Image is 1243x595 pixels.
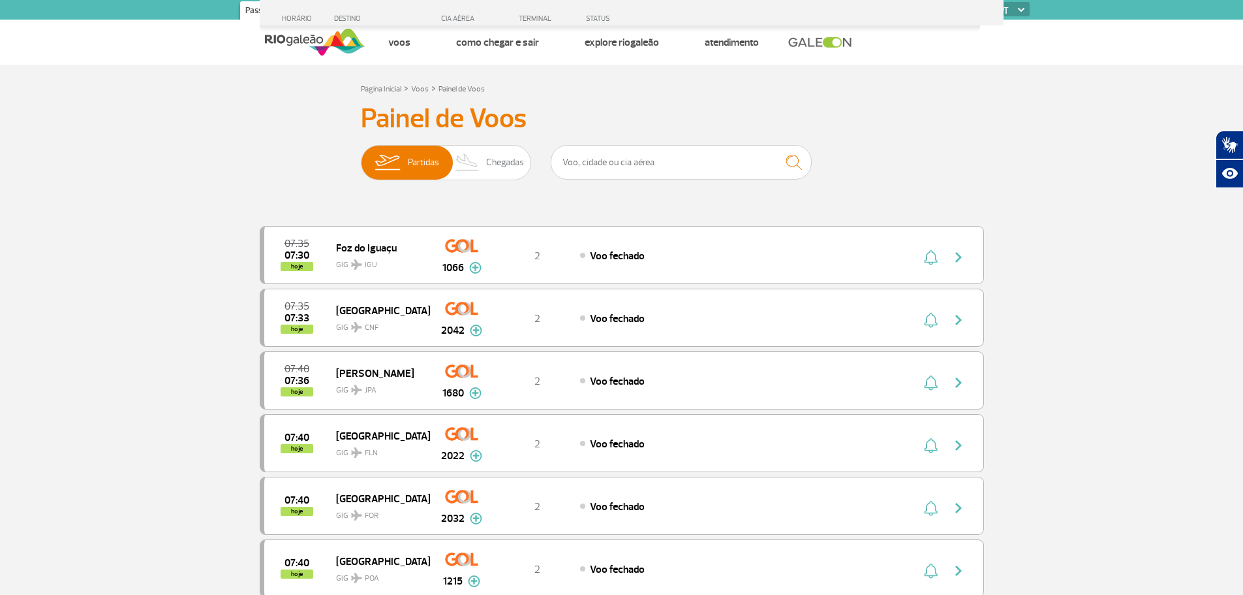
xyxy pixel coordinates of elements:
[429,14,495,23] div: CIA AÉREA
[441,323,465,338] span: 2042
[336,427,420,444] span: [GEOGRAPHIC_DATA]
[264,14,335,23] div: HORÁRIO
[456,36,539,49] a: Como chegar e sair
[468,575,480,587] img: mais-info-painel-voo.svg
[431,80,436,95] a: >
[469,262,482,274] img: mais-info-painel-voo.svg
[336,364,420,381] span: [PERSON_NAME]
[281,325,313,334] span: hoje
[351,573,362,583] img: destiny_airplane.svg
[281,570,313,579] span: hoje
[438,84,485,94] a: Painel de Voos
[281,444,313,453] span: hoje
[486,146,524,180] span: Chegadas
[336,378,420,396] span: GIG
[284,239,309,248] span: 2025-08-25 07:35:00
[365,322,378,334] span: CNF
[336,315,420,334] span: GIG
[441,511,465,526] span: 2032
[951,249,966,265] img: seta-direita-painel-voo.svg
[404,80,408,95] a: >
[351,385,362,395] img: destiny_airplane.svg
[336,503,420,522] span: GIG
[470,450,482,462] img: mais-info-painel-voo.svg
[441,448,465,464] span: 2022
[284,558,309,568] span: 2025-08-25 07:40:00
[924,500,938,516] img: sino-painel-voo.svg
[534,375,540,388] span: 2
[284,496,309,505] span: 2025-08-25 07:40:00
[411,84,429,94] a: Voos
[590,375,645,388] span: Voo fechado
[284,314,309,323] span: 2025-08-25 07:33:00
[284,251,309,260] span: 2025-08-25 07:30:00
[281,262,313,271] span: hoje
[470,513,482,524] img: mais-info-painel-voo.svg
[365,259,377,271] span: IGU
[1216,131,1243,188] div: Plugin de acessibilidade da Hand Talk.
[590,249,645,263] span: Voo fechado
[534,563,540,576] span: 2
[534,500,540,513] span: 2
[951,438,966,453] img: seta-direita-painel-voo.svg
[408,146,439,180] span: Partidas
[534,249,540,263] span: 2
[388,36,410,49] a: Voos
[284,433,309,442] span: 2025-08-25 07:40:00
[924,375,938,391] img: sino-painel-voo.svg
[590,563,645,576] span: Voo fechado
[534,438,540,451] span: 2
[281,387,313,396] span: hoje
[443,573,463,589] span: 1215
[240,1,294,22] a: Passageiros
[590,438,645,451] span: Voo fechado
[367,146,408,180] img: slider-embarque
[470,325,482,336] img: mais-info-painel-voo.svg
[579,14,686,23] div: STATUS
[585,36,659,49] a: Explore RIOgaleão
[442,385,464,401] span: 1680
[951,312,966,328] img: seta-direita-painel-voo.svg
[951,500,966,516] img: seta-direita-painel-voo.svg
[361,103,883,135] h3: Painel de Voos
[924,249,938,265] img: sino-painel-voo.svg
[442,260,464,276] span: 1066
[495,14,579,23] div: TERMINAL
[284,376,309,385] span: 2025-08-25 07:36:00
[284,302,309,311] span: 2025-08-25 07:35:00
[924,438,938,453] img: sino-painel-voo.svg
[951,375,966,391] img: seta-direita-painel-voo.svg
[365,447,378,459] span: FLN
[336,239,420,256] span: Foz do Iguaçu
[590,500,645,513] span: Voo fechado
[705,36,759,49] a: Atendimento
[448,146,487,180] img: slider-desembarque
[365,385,376,396] span: JPA
[336,566,420,585] span: GIG
[951,563,966,579] img: seta-direita-painel-voo.svg
[1216,159,1243,188] button: Abrir recursos assistivos.
[351,510,362,521] img: destiny_airplane.svg
[351,259,362,270] img: destiny_airplane.svg
[924,312,938,328] img: sino-painel-voo.svg
[336,252,420,271] span: GIG
[281,507,313,516] span: hoje
[469,387,482,399] img: mais-info-painel-voo.svg
[336,553,420,570] span: [GEOGRAPHIC_DATA]
[351,322,362,332] img: destiny_airplane.svg
[365,510,378,522] span: FOR
[551,145,812,180] input: Voo, cidade ou cia aérea
[334,14,429,23] div: DESTINO
[284,364,309,374] span: 2025-08-25 07:40:00
[336,490,420,507] span: [GEOGRAPHIC_DATA]
[534,312,540,325] span: 2
[361,84,401,94] a: Página Inicial
[1216,131,1243,159] button: Abrir tradutor de língua de sinais.
[336,302,420,319] span: [GEOGRAPHIC_DATA]
[924,563,938,579] img: sino-painel-voo.svg
[590,312,645,325] span: Voo fechado
[365,573,379,585] span: POA
[351,447,362,458] img: destiny_airplane.svg
[336,440,420,459] span: GIG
